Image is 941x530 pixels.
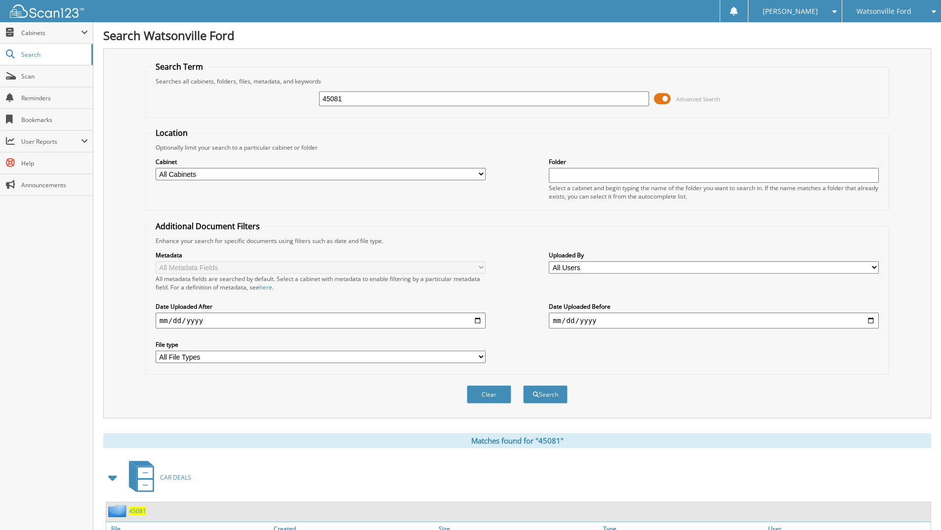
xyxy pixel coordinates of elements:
[151,221,265,232] legend: Additional Document Filters
[123,458,191,497] a: CAR DEALS
[156,275,486,291] div: All metadata fields are searched by default. Select a cabinet with metadata to enable filtering b...
[156,251,486,259] label: Metadata
[549,251,879,259] label: Uploaded By
[21,181,88,189] span: Announcements
[156,302,486,311] label: Date Uploaded After
[151,143,884,152] div: Optionally limit your search to a particular cabinet or folder
[10,4,84,18] img: scan123-logo-white.svg
[467,385,511,404] button: Clear
[103,433,931,448] div: Matches found for "45081"
[857,8,911,14] span: Watsonville Ford
[259,283,272,291] a: here
[523,385,568,404] button: Search
[160,473,191,482] span: CAR DEALS
[549,313,879,328] input: end
[21,116,88,124] span: Bookmarks
[21,29,81,37] span: Cabinets
[549,184,879,201] div: Select a cabinet and begin typing the name of the folder you want to search in. If the name match...
[103,27,931,43] h1: Search Watsonville Ford
[156,158,486,166] label: Cabinet
[676,95,720,103] span: Advanced Search
[549,158,879,166] label: Folder
[21,94,88,102] span: Reminders
[21,72,88,81] span: Scan
[549,302,879,311] label: Date Uploaded Before
[108,505,129,517] img: folder2.png
[151,127,193,138] legend: Location
[151,61,208,72] legend: Search Term
[21,50,86,59] span: Search
[21,159,88,167] span: Help
[151,237,884,245] div: Enhance your search for specific documents using filters such as date and file type.
[129,507,146,515] a: 45081
[156,313,486,328] input: start
[763,8,818,14] span: [PERSON_NAME]
[21,137,81,146] span: User Reports
[156,340,486,349] label: File type
[151,77,884,85] div: Searches all cabinets, folders, files, metadata, and keywords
